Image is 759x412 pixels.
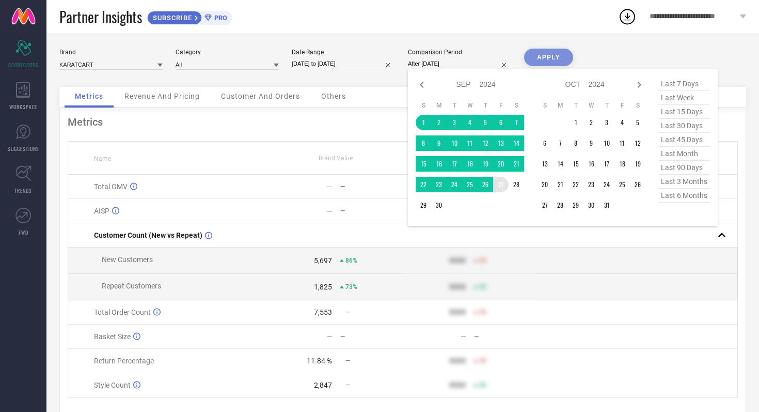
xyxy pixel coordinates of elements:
[583,135,599,151] td: Wed Oct 09 2024
[9,103,38,111] span: WORKSPACE
[583,115,599,130] td: Wed Oct 02 2024
[416,115,431,130] td: Sun Sep 01 2024
[478,101,493,110] th: Thursday
[630,101,645,110] th: Saturday
[94,308,151,316] span: Total Order Count
[345,257,357,264] span: 86%
[478,135,493,151] td: Thu Sep 12 2024
[478,177,493,192] td: Thu Sep 26 2024
[599,156,614,172] td: Thu Oct 17 2024
[568,177,583,192] td: Tue Oct 22 2024
[568,197,583,213] td: Tue Oct 29 2024
[75,92,103,100] span: Metrics
[221,92,300,100] span: Customer And Orders
[509,177,524,192] td: Sat Sep 28 2024
[447,156,462,172] td: Tue Sep 17 2024
[327,207,333,215] div: —
[658,147,710,161] span: last month
[474,333,536,340] div: —
[94,207,109,215] span: AISP
[614,177,630,192] td: Fri Oct 25 2024
[431,115,447,130] td: Mon Sep 02 2024
[408,58,511,69] input: Select comparison period
[449,308,466,316] div: 9999
[416,156,431,172] td: Sun Sep 15 2024
[583,156,599,172] td: Wed Oct 16 2024
[568,101,583,110] th: Tuesday
[292,58,395,69] input: Select date range
[509,115,524,130] td: Sat Sep 07 2024
[583,101,599,110] th: Wednesday
[479,309,486,316] span: 50
[68,116,738,128] div: Metrics
[658,105,710,119] span: last 15 days
[658,133,710,147] span: last 45 days
[416,197,431,213] td: Sun Sep 29 2024
[509,135,524,151] td: Sat Sep 14 2024
[658,91,710,105] span: last week
[618,7,637,26] div: Open download list
[552,156,568,172] td: Mon Oct 14 2024
[447,135,462,151] td: Tue Sep 10 2024
[552,177,568,192] td: Mon Oct 21 2024
[658,175,710,189] span: last 3 months
[314,381,332,389] div: 2,847
[630,135,645,151] td: Sat Oct 12 2024
[416,79,428,91] div: Previous month
[509,156,524,172] td: Sat Sep 21 2024
[314,308,332,316] div: 7,553
[345,283,357,291] span: 73%
[630,156,645,172] td: Sat Oct 19 2024
[340,183,402,190] div: —
[102,255,153,264] span: New Customers
[462,135,478,151] td: Wed Sep 11 2024
[478,156,493,172] td: Thu Sep 19 2024
[462,115,478,130] td: Wed Sep 04 2024
[509,101,524,110] th: Saturday
[633,79,645,91] div: Next month
[537,156,552,172] td: Sun Oct 13 2024
[307,357,332,365] div: 11.84 %
[537,101,552,110] th: Sunday
[321,92,346,100] span: Others
[431,156,447,172] td: Mon Sep 16 2024
[537,197,552,213] td: Sun Oct 27 2024
[462,177,478,192] td: Wed Sep 25 2024
[493,156,509,172] td: Fri Sep 20 2024
[479,382,486,389] span: 50
[449,256,466,265] div: 9999
[658,189,710,203] span: last 6 months
[449,283,466,291] div: 9999
[416,135,431,151] td: Sun Sep 08 2024
[14,187,32,194] span: TRENDS
[478,115,493,130] td: Thu Sep 05 2024
[124,92,200,100] span: Revenue And Pricing
[568,115,583,130] td: Tue Oct 01 2024
[94,155,111,162] span: Name
[94,231,202,239] span: Customer Count (New vs Repeat)
[583,197,599,213] td: Wed Oct 30 2024
[537,177,552,192] td: Sun Oct 20 2024
[479,283,486,291] span: 50
[416,101,431,110] th: Sunday
[614,135,630,151] td: Fri Oct 11 2024
[614,156,630,172] td: Fri Oct 18 2024
[19,228,28,236] span: FWD
[212,14,227,22] span: PRO
[314,283,332,291] div: 1,825
[568,156,583,172] td: Tue Oct 15 2024
[568,135,583,151] td: Tue Oct 08 2024
[340,207,402,215] div: —
[314,256,332,265] div: 5,697
[345,357,350,364] span: —
[449,357,466,365] div: 9999
[479,357,486,364] span: 50
[583,177,599,192] td: Wed Oct 23 2024
[658,119,710,133] span: last 30 days
[431,177,447,192] td: Mon Sep 23 2024
[462,156,478,172] td: Wed Sep 18 2024
[176,49,279,56] div: Category
[658,77,710,91] span: last 7 days
[493,177,509,192] td: Fri Sep 27 2024
[431,135,447,151] td: Mon Sep 09 2024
